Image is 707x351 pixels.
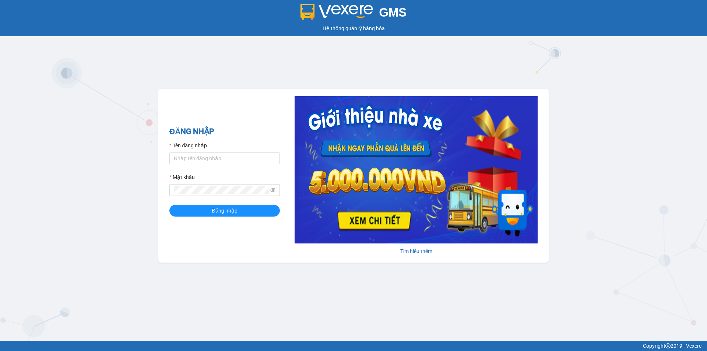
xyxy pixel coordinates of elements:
img: logo 2 [300,4,373,20]
label: Mật khẩu [169,173,195,181]
div: Copyright 2019 - Vexere [6,342,701,350]
button: Đăng nhập [169,205,280,217]
h2: ĐĂNG NHẬP [169,126,280,138]
span: copyright [665,343,671,348]
label: Tên đăng nhập [169,141,207,150]
input: Tên đăng nhập [169,152,280,164]
span: eye-invisible [270,187,275,193]
span: GMS [379,6,407,19]
input: Mật khẩu [174,186,269,194]
img: banner-0 [295,96,538,243]
div: Tìm hiểu thêm [295,247,538,255]
a: GMS [300,11,407,17]
div: Hệ thống quản lý hàng hóa [2,24,705,32]
span: Đăng nhập [212,207,238,215]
